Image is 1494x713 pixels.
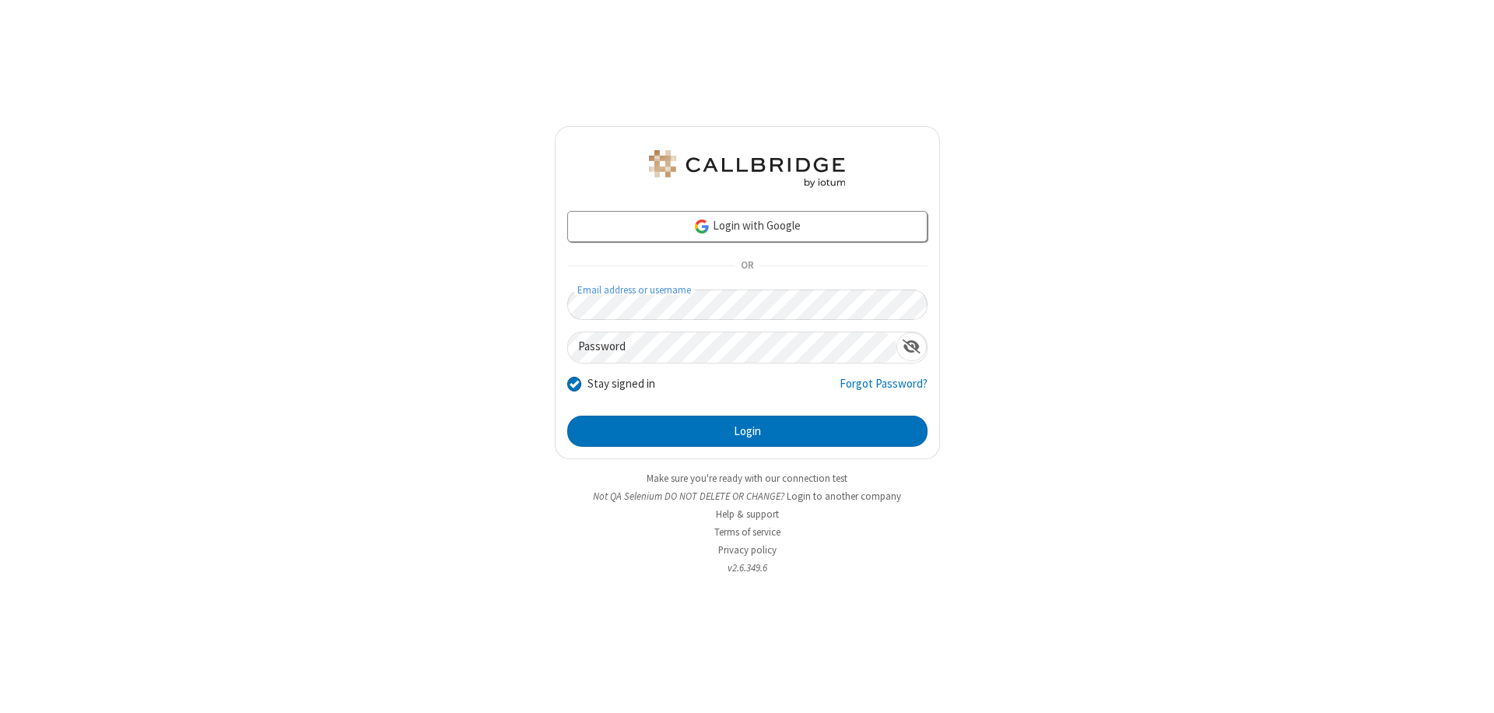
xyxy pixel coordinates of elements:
li: v2.6.349.6 [555,560,940,575]
img: QA Selenium DO NOT DELETE OR CHANGE [646,150,848,188]
div: Show password [896,332,927,361]
img: google-icon.png [693,218,710,235]
a: Privacy policy [718,543,777,557]
li: Not QA Selenium DO NOT DELETE OR CHANGE? [555,489,940,504]
a: Make sure you're ready with our connection test [647,472,847,485]
button: Login [567,416,928,447]
input: Email address or username [567,290,928,320]
a: Terms of service [714,525,780,539]
a: Login with Google [567,211,928,242]
input: Password [568,332,896,363]
a: Help & support [716,508,779,521]
label: Stay signed in [587,375,655,393]
button: Login to another company [787,489,901,504]
span: OR [735,255,759,277]
a: Forgot Password? [840,375,928,405]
